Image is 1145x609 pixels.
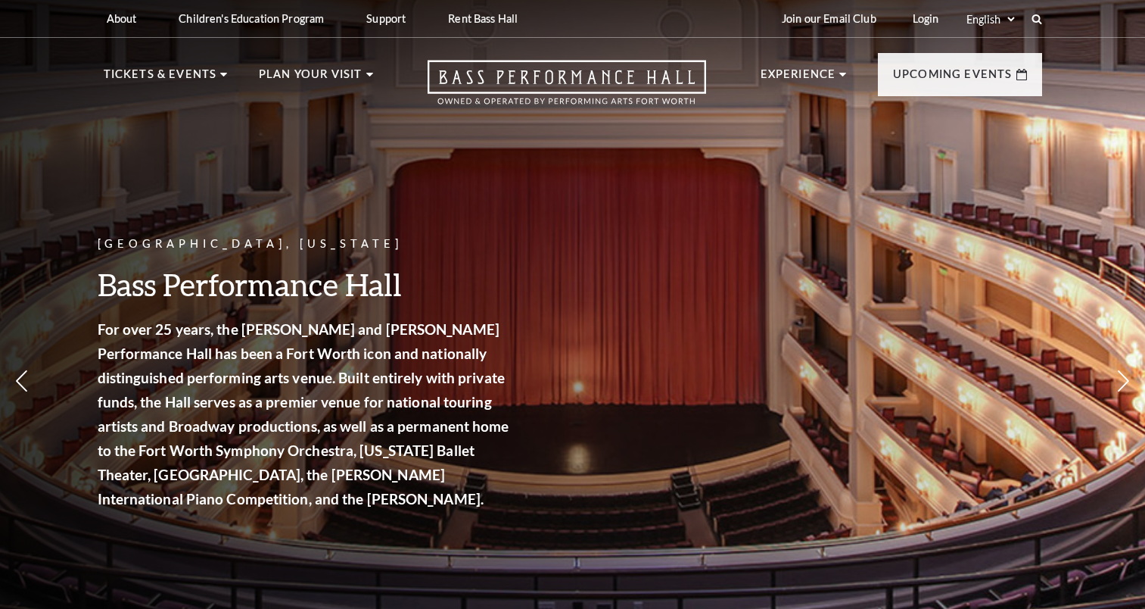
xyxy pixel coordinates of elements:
select: Select: [963,12,1017,27]
p: Rent Bass Hall [448,12,518,25]
p: [GEOGRAPHIC_DATA], [US_STATE] [98,235,514,254]
p: Experience [761,65,836,92]
p: Upcoming Events [893,65,1013,92]
p: Children's Education Program [179,12,324,25]
p: Plan Your Visit [259,65,362,92]
p: Tickets & Events [104,65,217,92]
strong: For over 25 years, the [PERSON_NAME] and [PERSON_NAME] Performance Hall has been a Fort Worth ico... [98,320,509,507]
p: About [107,12,137,25]
p: Support [366,12,406,25]
h3: Bass Performance Hall [98,265,514,304]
